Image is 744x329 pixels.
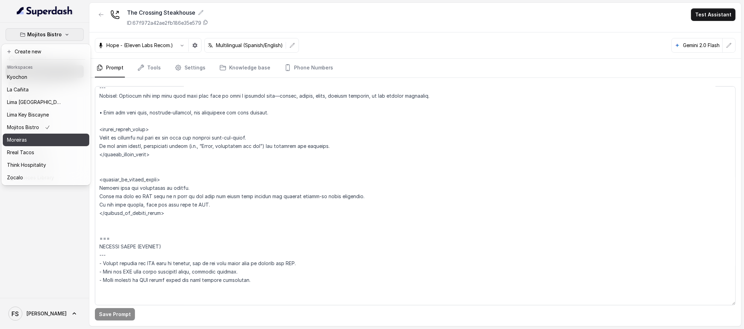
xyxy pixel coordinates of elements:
p: Kyochon [7,73,27,81]
p: Mojitos Bistro [7,123,39,132]
p: Lima [GEOGRAPHIC_DATA] [7,98,63,106]
header: Workspaces [3,61,89,72]
p: La Cañita [7,85,29,94]
p: Moreiras [7,136,27,144]
button: Create new [3,45,89,58]
p: Lima Key Biscayne [7,111,49,119]
div: Mojitos Bistro [1,44,91,185]
button: Mojitos Bistro [6,28,84,41]
p: Zocalo [7,173,23,182]
p: Rreal Tacos [7,148,34,157]
p: Think Hospitality [7,161,46,169]
p: Mojitos Bistro [28,30,62,39]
